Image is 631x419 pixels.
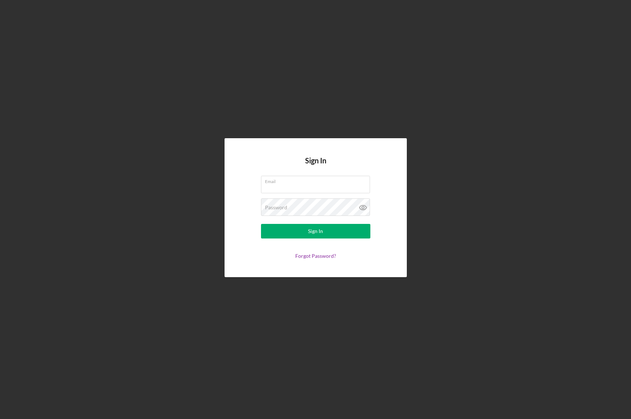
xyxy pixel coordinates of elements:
[308,224,323,238] div: Sign In
[265,205,287,210] label: Password
[295,253,336,259] a: Forgot Password?
[261,224,370,238] button: Sign In
[305,156,326,176] h4: Sign In
[265,176,370,184] label: Email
